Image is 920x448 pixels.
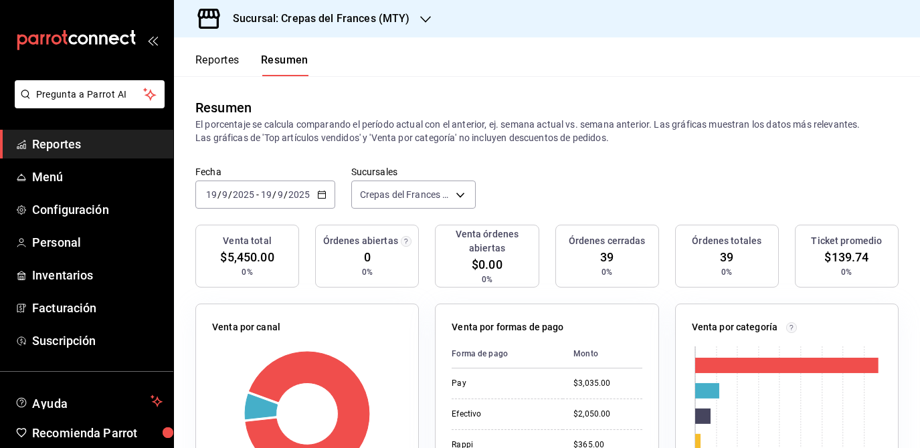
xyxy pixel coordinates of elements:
span: Menú [32,168,163,186]
div: navigation tabs [195,53,308,76]
input: -- [260,189,272,200]
p: El porcentaje se calcula comparando el período actual con el anterior, ej. semana actual vs. sema... [195,118,899,144]
button: Resumen [261,53,308,76]
p: Venta por canal [212,320,280,334]
p: Venta por formas de pago [452,320,563,334]
div: Pay [452,378,552,389]
div: Efectivo [452,409,552,420]
label: Sucursales [351,167,476,177]
span: $139.74 [824,248,868,266]
h3: Venta total [223,234,271,248]
span: Recomienda Parrot [32,424,163,442]
span: Suscripción [32,332,163,350]
span: Pregunta a Parrot AI [36,88,144,102]
h3: Órdenes totales [692,234,761,248]
span: / [272,189,276,200]
input: -- [205,189,217,200]
span: 0% [721,266,732,278]
span: - [256,189,259,200]
span: Reportes [32,135,163,153]
span: $0.00 [472,255,502,273]
h3: Ticket promedio [811,234,882,248]
span: Ayuda [32,393,145,409]
div: Resumen [195,98,252,118]
a: Pregunta a Parrot AI [9,97,165,111]
input: ---- [232,189,255,200]
span: 0% [362,266,373,278]
div: $2,050.00 [573,409,642,420]
span: 0% [841,266,852,278]
div: $3,035.00 [573,378,642,389]
span: / [228,189,232,200]
label: Fecha [195,167,335,177]
span: 39 [600,248,614,266]
input: ---- [288,189,310,200]
span: Personal [32,233,163,251]
span: Inventarios [32,266,163,284]
h3: Órdenes cerradas [569,234,646,248]
span: / [284,189,288,200]
span: 0% [482,273,492,286]
span: Configuración [32,201,163,219]
th: Monto [563,340,642,368]
input: -- [221,189,228,200]
span: 0% [242,266,252,278]
span: 39 [720,248,733,266]
input: -- [277,189,284,200]
span: Crepas del Frances (MTY) [360,188,452,201]
p: Venta por categoría [692,320,778,334]
h3: Sucursal: Crepas del Frances (MTY) [222,11,409,27]
h3: Venta órdenes abiertas [441,227,533,255]
button: Pregunta a Parrot AI [15,80,165,108]
button: open_drawer_menu [147,35,158,45]
span: $5,450.00 [220,248,274,266]
span: 0 [364,248,371,266]
span: / [217,189,221,200]
span: Facturación [32,299,163,317]
button: Reportes [195,53,240,76]
span: 0% [602,266,612,278]
h3: Órdenes abiertas [323,234,398,248]
th: Forma de pago [452,340,563,368]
